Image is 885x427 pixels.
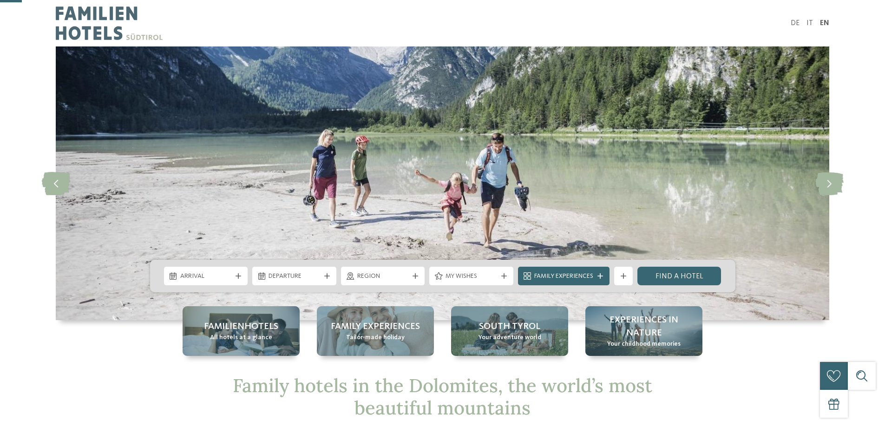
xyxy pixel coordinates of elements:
span: Your childhood memories [607,340,681,349]
span: Departure [269,272,320,281]
span: Family Experiences [331,320,420,333]
span: Experiences in nature [595,314,693,340]
span: Familienhotels [204,320,278,333]
a: Find a hotel [637,267,721,285]
a: Family hotels in the Dolomites: Holidays in the realm of the Pale Mountains Family Experiences Ta... [317,306,434,356]
a: Family hotels in the Dolomites: Holidays in the realm of the Pale Mountains Experiences in nature... [585,306,702,356]
a: Family hotels in the Dolomites: Holidays in the realm of the Pale Mountains South Tyrol Your adve... [451,306,568,356]
span: Region [357,272,409,281]
span: Your adventure world [479,333,541,342]
a: Family hotels in the Dolomites: Holidays in the realm of the Pale Mountains Familienhotels All ho... [183,306,300,356]
a: IT [806,20,813,27]
span: My wishes [446,272,497,281]
a: DE [791,20,800,27]
a: EN [820,20,829,27]
span: South Tyrol [479,320,540,333]
span: Family Experiences [534,272,593,281]
span: Arrival [180,272,232,281]
img: Family hotels in the Dolomites: Holidays in the realm of the Pale Mountains [56,46,829,320]
span: Tailor-made holiday [346,333,405,342]
span: All hotels at a glance [210,333,272,342]
span: Family hotels in the Dolomites, the world’s most beautiful mountains [233,374,652,420]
